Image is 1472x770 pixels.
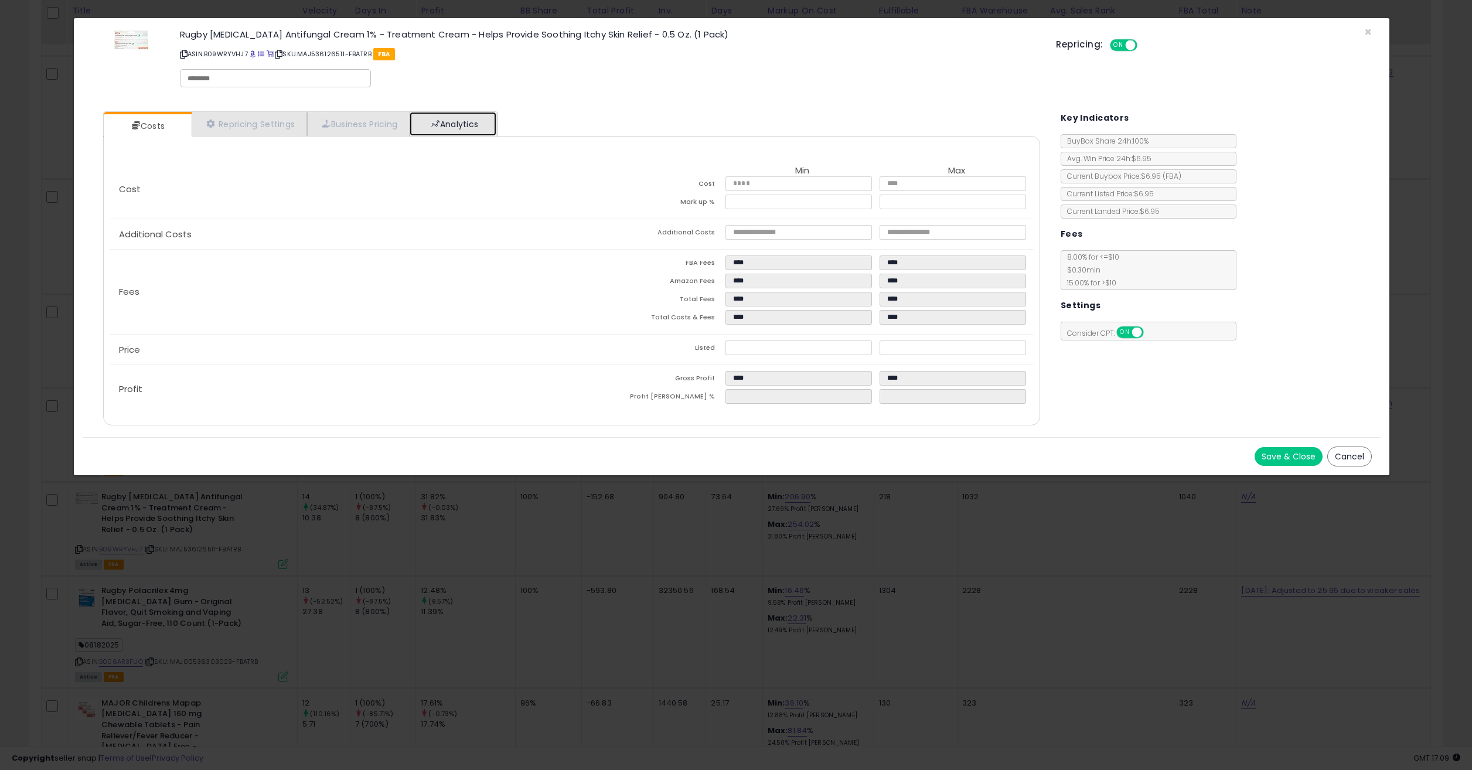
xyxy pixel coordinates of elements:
[1061,328,1159,338] span: Consider CPT:
[1061,298,1100,313] h5: Settings
[1061,189,1154,199] span: Current Listed Price: $6.95
[1056,40,1103,49] h5: Repricing:
[1142,328,1160,338] span: OFF
[571,255,725,274] td: FBA Fees
[1061,111,1129,125] h5: Key Indicators
[571,176,725,195] td: Cost
[1163,171,1181,181] span: ( FBA )
[1364,23,1372,40] span: ×
[180,30,1039,39] h3: Rugby [MEDICAL_DATA] Antifungal Cream 1% - Treatment Cream - Helps Provide Soothing Itchy Skin Re...
[571,225,725,243] td: Additional Costs
[1255,447,1323,466] button: Save & Close
[1117,328,1132,338] span: ON
[1061,154,1151,163] span: Avg. Win Price 24h: $6.95
[110,345,571,355] p: Price
[1061,252,1119,288] span: 8.00 % for <= $10
[1061,265,1100,275] span: $0.30 min
[110,185,571,194] p: Cost
[1061,206,1160,216] span: Current Landed Price: $6.95
[114,30,149,50] img: 41bZk9D0ZiL._SL60_.jpg
[1141,171,1181,181] span: $6.95
[250,49,256,59] a: BuyBox page
[1061,227,1083,241] h5: Fees
[1061,278,1116,288] span: 15.00 % for > $10
[571,371,725,389] td: Gross Profit
[571,274,725,292] td: Amazon Fees
[1327,447,1372,466] button: Cancel
[410,112,496,136] a: Analytics
[373,48,395,60] span: FBA
[571,195,725,213] td: Mark up %
[571,292,725,310] td: Total Fees
[571,389,725,407] td: Profit [PERSON_NAME] %
[1112,40,1126,50] span: ON
[104,114,190,138] a: Costs
[110,230,571,239] p: Additional Costs
[1061,136,1149,146] span: BuyBox Share 24h: 100%
[1061,171,1181,181] span: Current Buybox Price:
[571,340,725,359] td: Listed
[571,310,725,328] td: Total Costs & Fees
[192,112,308,136] a: Repricing Settings
[725,166,880,176] th: Min
[258,49,264,59] a: All offer listings
[307,112,410,136] a: Business Pricing
[110,287,571,297] p: Fees
[180,45,1039,63] p: ASIN: B09WRYVHJ7 | SKU: MAJ536126511-FBATRB
[110,384,571,394] p: Profit
[267,49,273,59] a: Your listing only
[880,166,1034,176] th: Max
[1136,40,1154,50] span: OFF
